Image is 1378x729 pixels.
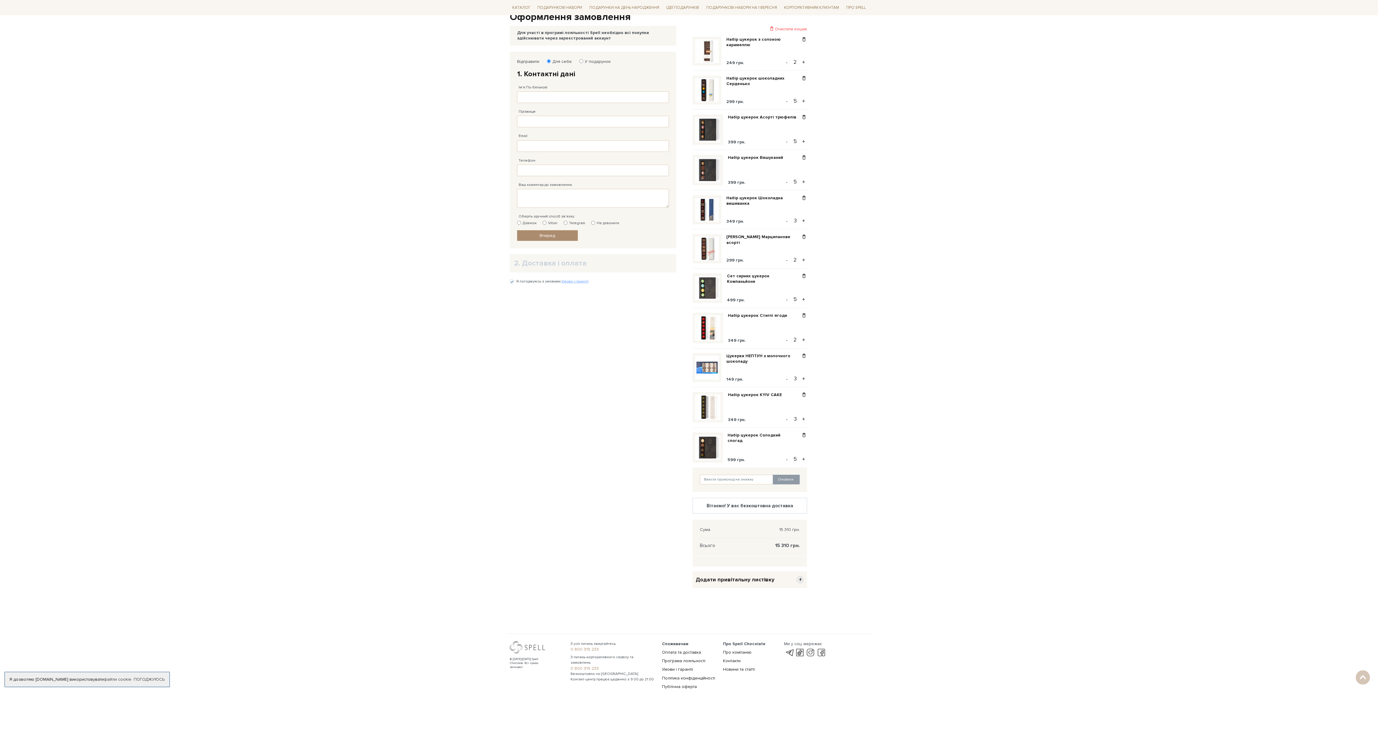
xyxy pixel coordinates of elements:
[571,671,655,677] span: Безкоштовно по [GEOGRAPHIC_DATA]
[516,279,588,284] label: Я погоджуюсь з умовами:
[519,158,535,163] label: Телефон
[519,85,547,90] label: Ім'я По-батькові
[5,677,169,682] div: Я дозволяю [DOMAIN_NAME] використовувати
[784,216,790,225] button: -
[561,279,588,284] a: Умови і гарантії
[784,641,827,647] div: Ми у соц. мережах:
[796,576,804,584] span: +
[784,374,790,383] button: -
[806,649,816,656] a: instagram
[695,276,720,300] img: Сет сирних цукерок Компаньйони
[519,133,527,139] label: Email
[695,39,719,63] img: Набір цукерок з солоною карамеллю
[662,658,706,663] a: Програма лояльності
[540,233,555,238] span: Вперед
[693,26,807,32] div: Очистити кошик
[134,677,165,682] a: Погоджуюсь
[571,677,655,682] span: Контакт-центр працює щоденно з 9:00 до 21:00
[587,3,662,12] a: Подарунки на День народження
[517,69,669,79] h2: 1. Контактні дані
[698,503,802,508] div: Вітаємо! У вас безкоштовна доставка
[564,221,585,226] label: Telegram
[695,198,719,222] img: Набір цукерок Шоколадна вишиванка
[535,3,585,12] a: Подарункові набори
[728,139,745,145] span: 399 грн.
[510,3,533,12] a: Каталог
[728,313,792,318] a: Набір цукерок Стиглі ягоди
[727,297,745,303] span: 499 грн.
[519,182,573,188] label: Ваш коментар до замовлення.
[773,475,800,484] button: Оновити
[591,221,619,226] label: Не дзвонити
[784,455,790,464] button: -
[581,59,611,64] label: У подарунок
[726,258,744,263] span: 299 грн.
[695,356,719,380] img: Цукерки НЕПТУН з молочного шоколаду
[784,97,790,106] button: -
[510,657,551,669] div: © [DATE]-[DATE] Spell Chocolate. Всі права захищені
[728,115,801,120] a: Набір цукерок Асорті трюфелів
[547,59,551,63] input: Для себе
[800,137,807,146] button: +
[700,543,715,548] span: Всього
[517,59,539,64] label: Відправити
[695,395,721,420] img: Набір цукерок KYIV CAKE
[517,30,669,41] div: Для участі в програмі лояльності Spell необхідно всі покупки здійснювати через зареєстрований акк...
[784,649,794,656] a: telegram
[723,641,766,646] span: Про Spell Chocolate
[695,435,721,460] img: Набір цукерок Солодкий спогад
[728,155,788,160] a: Набір цукерок Вишуканий
[800,374,807,383] button: +
[662,667,693,672] a: Умови і гарантії
[784,137,790,146] button: -
[723,650,752,655] a: Про компанію
[726,234,801,245] a: [PERSON_NAME] Марципанове асорті
[784,177,790,187] button: -
[571,647,655,652] a: 0 800 319 233
[779,527,800,532] span: 15 310 грн.
[695,117,721,142] img: Набір цукерок Асорті трюфелів
[726,195,801,206] a: Набір цукерок Шоколадна вишиванка
[728,433,801,443] a: Набір цукерок Солодкий спогад
[800,455,807,464] button: +
[695,315,721,341] img: Набір цукерок Стиглі ягоди
[662,684,697,689] a: Публічна оферта
[519,214,575,219] label: Оберіть зручний спосіб зв`язку:
[726,219,744,224] span: 349 грн.
[543,221,558,226] label: Viber
[728,180,745,185] span: 399 грн.
[517,221,537,226] label: Дзвінок
[662,676,715,681] a: Політика конфіденційності
[696,576,774,583] span: Додати привітальну листівку
[728,417,746,422] span: 349 грн.
[800,97,807,106] button: +
[723,658,741,663] a: Контакти
[784,335,790,344] button: -
[704,2,779,13] a: Подарункові набори на 1 Вересня
[662,650,701,655] a: Оплата та доставка
[726,60,744,65] span: 249 грн.
[543,221,547,225] input: Viber
[800,295,807,304] button: +
[800,255,807,265] button: +
[800,216,807,225] button: +
[800,335,807,344] button: +
[784,295,790,304] button: -
[514,258,672,268] h2: 2. Доставка і оплата
[726,76,801,87] a: Набір цукерок шоколадних Серденько
[800,177,807,187] button: +
[723,667,755,672] a: Новини та статті
[700,475,773,484] input: Ввести промокод на знижку
[695,237,719,261] img: Пенал цукерок Марципанове асорті
[571,666,655,671] a: 0 800 319 233
[728,338,746,343] span: 349 грн.
[726,37,801,48] a: Набір цукерок з солоною карамеллю
[726,377,743,382] span: 149 грн.
[784,58,790,67] button: -
[700,527,710,532] span: Сума
[591,221,595,225] input: Не дзвонити
[695,78,719,102] img: Набір цукерок шоколадних Серденько
[844,3,868,12] a: Про Spell
[795,649,805,656] a: tik-tok
[726,99,744,104] span: 299 грн.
